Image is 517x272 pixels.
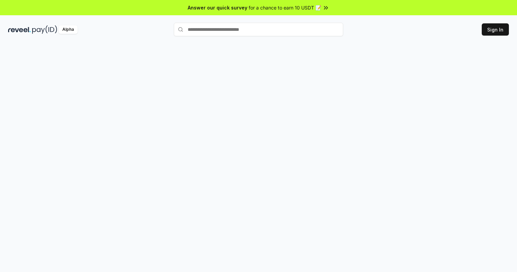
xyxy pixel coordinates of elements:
img: pay_id [32,25,57,34]
img: reveel_dark [8,25,31,34]
div: Alpha [59,25,78,34]
button: Sign In [482,23,509,36]
span: for a chance to earn 10 USDT 📝 [249,4,321,11]
span: Answer our quick survey [188,4,247,11]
